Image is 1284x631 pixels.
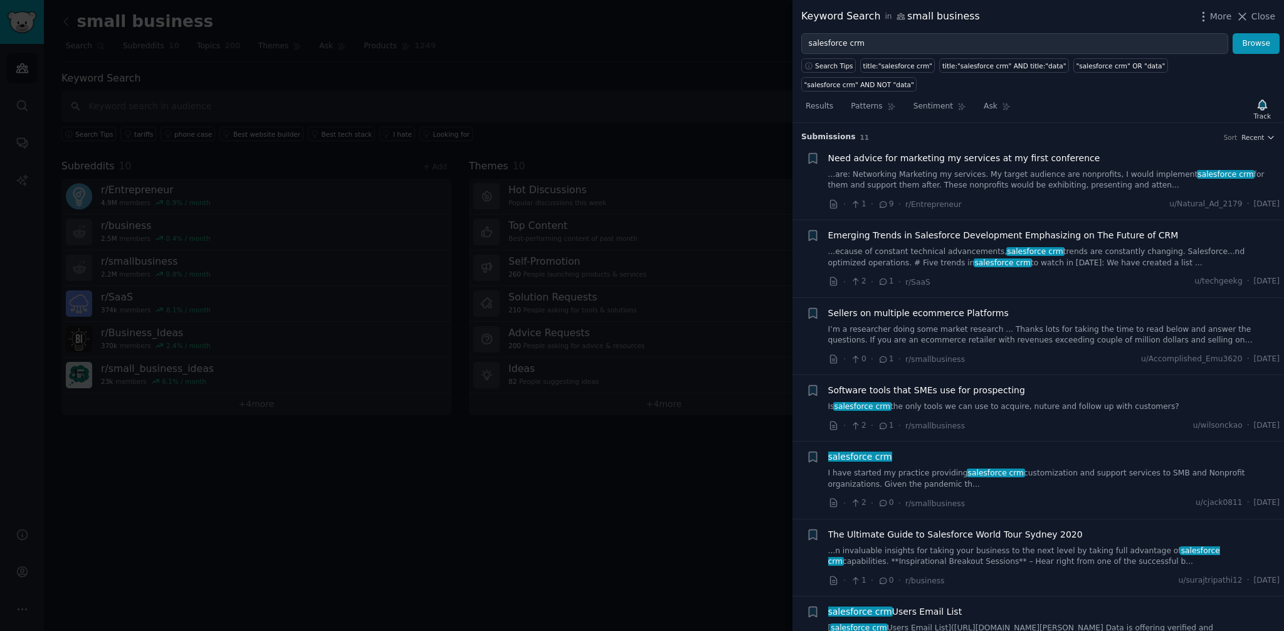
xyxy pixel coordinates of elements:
span: 0 [850,354,866,365]
span: · [1247,420,1250,432]
span: · [1247,575,1250,586]
span: · [898,275,901,289]
button: Search Tips [801,58,856,73]
div: Track [1254,112,1271,120]
a: Issalesforce crmthe only tools we can use to acquire, nuture and follow up with customers? [828,401,1280,413]
span: 1 [878,420,893,432]
span: 2 [850,420,866,432]
span: · [871,353,873,366]
span: Users Email List [828,605,962,618]
span: u/cjack0811 [1196,497,1243,509]
a: salesforce crmUsers Email List [828,605,962,618]
div: "salesforce crm" AND NOT "data" [804,80,914,89]
span: u/Accomplished_Emu3620 [1141,354,1243,365]
a: I have started my practice providingsalesforce crmcustomization and support services to SMB and N... [828,468,1280,490]
span: Emerging Trends in Salesforce Development Emphasizing on The Future of CRM [828,229,1179,242]
span: u/techgeekg [1194,276,1242,287]
span: r/smallbusiness [905,355,965,364]
span: Sentiment [913,101,953,112]
span: 0 [878,575,893,586]
span: u/wilsonckao [1193,420,1243,432]
span: · [898,198,901,211]
a: The Ultimate Guide to Salesforce World Tour Sydney 2020 [828,528,1083,541]
span: · [898,419,901,432]
a: ...ecause of constant technical advancements,salesforce crmtrends are constantly changing. Salesf... [828,247,1280,268]
span: Close [1251,10,1275,23]
a: Software tools that SMEs use for prospecting [828,384,1025,397]
span: Recent [1241,133,1264,142]
a: ...n invaluable insights for taking your business to the next level by taking full advantage ofsa... [828,546,1280,568]
span: · [843,574,846,587]
span: · [871,574,873,587]
span: salesforce crm [833,402,892,411]
span: · [1247,199,1250,210]
a: Results [801,97,838,122]
span: · [871,497,873,510]
span: · [871,419,873,432]
span: · [1247,354,1250,365]
span: · [898,574,901,587]
span: u/surajtripathi12 [1179,575,1243,586]
span: Results [806,101,833,112]
div: "salesforce crm" OR "data" [1076,61,1166,70]
button: Recent [1241,133,1275,142]
button: Track [1250,96,1275,122]
button: Browse [1233,33,1280,55]
a: Need advice for marketing my services at my first conference [828,152,1100,165]
span: 1 [850,199,866,210]
div: title:"salesforce crm" AND title:"data" [942,61,1066,70]
span: · [1247,276,1250,287]
span: r/smallbusiness [905,499,965,508]
span: r/business [905,576,945,585]
span: salesforce crm [827,452,893,462]
span: salesforce crm [967,469,1025,477]
span: r/Entrepreneur [905,200,962,209]
div: Keyword Search small business [801,9,980,24]
span: u/Natural_Ad_2179 [1169,199,1242,210]
span: salesforce crm [974,258,1032,267]
span: · [843,497,846,510]
span: 0 [878,497,893,509]
span: More [1210,10,1232,23]
button: More [1197,10,1232,23]
span: salesforce crm [827,607,893,617]
a: Ask [979,97,1015,122]
span: 2 [850,276,866,287]
a: "salesforce crm" AND NOT "data" [801,77,917,92]
input: Try a keyword related to your business [801,33,1228,55]
span: [DATE] [1254,420,1280,432]
span: [DATE] [1254,199,1280,210]
span: · [871,275,873,289]
a: "salesforce crm" OR "data" [1073,58,1168,73]
a: title:"salesforce crm" AND title:"data" [939,58,1069,73]
span: 1 [850,575,866,586]
a: Sellers on multiple ecommerce Platforms [828,307,1009,320]
span: · [898,497,901,510]
span: 9 [878,199,893,210]
span: Patterns [851,101,882,112]
div: title:"salesforce crm" [863,61,932,70]
span: Search Tips [815,61,853,70]
a: title:"salesforce crm" [860,58,935,73]
a: I’m a researcher doing some market research ... Thanks lots for taking the time to read below and... [828,324,1280,346]
a: Sentiment [909,97,971,122]
span: 11 [860,134,870,141]
span: [DATE] [1254,575,1280,586]
span: in [885,11,892,23]
span: · [1247,497,1250,509]
span: · [898,353,901,366]
span: [DATE] [1254,354,1280,365]
span: · [843,198,846,211]
span: 1 [878,354,893,365]
span: [DATE] [1254,276,1280,287]
div: Sort [1224,133,1238,142]
span: · [843,275,846,289]
a: Patterns [846,97,900,122]
span: · [843,353,846,366]
a: ...are: Networking Marketing my services. My target audience are nonprofits, I would implementsal... [828,169,1280,191]
span: r/smallbusiness [905,422,965,430]
span: Submission s [801,132,856,143]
